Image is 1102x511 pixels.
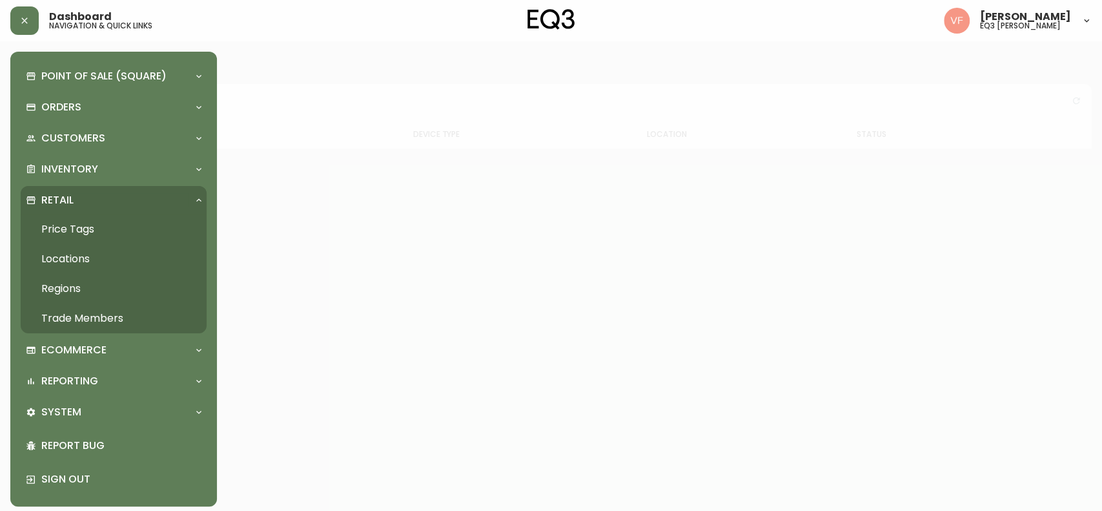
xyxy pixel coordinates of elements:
h5: navigation & quick links [49,22,152,30]
p: Point of Sale (Square) [41,69,167,83]
p: Orders [41,100,81,114]
p: System [41,405,81,419]
div: Sign Out [21,463,207,496]
img: 83954825a82370567d732cff99fea37d [944,8,970,34]
a: Locations [21,244,207,274]
div: Point of Sale (Square) [21,62,207,90]
div: Retail [21,186,207,214]
div: Ecommerce [21,336,207,364]
div: Customers [21,124,207,152]
p: Reporting [41,374,98,388]
a: Price Tags [21,214,207,244]
p: Ecommerce [41,343,107,357]
p: Sign Out [41,472,201,486]
div: Reporting [21,367,207,395]
a: Trade Members [21,304,207,333]
div: Inventory [21,155,207,183]
div: Orders [21,93,207,121]
p: Report Bug [41,439,201,453]
div: Report Bug [21,429,207,463]
p: Inventory [41,162,98,176]
div: System [21,398,207,426]
p: Retail [41,193,74,207]
span: [PERSON_NAME] [980,12,1071,22]
p: Customers [41,131,105,145]
span: Dashboard [49,12,112,22]
img: logo [527,9,575,30]
a: Regions [21,274,207,304]
h5: eq3 [PERSON_NAME] [980,22,1061,30]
